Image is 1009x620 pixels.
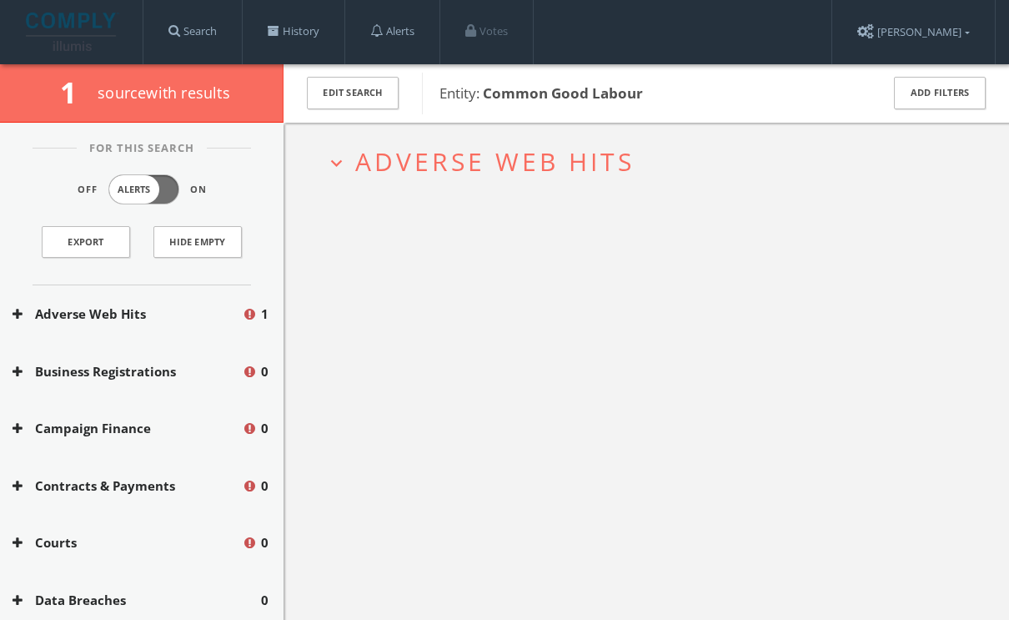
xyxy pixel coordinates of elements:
span: 0 [261,362,269,381]
button: Edit Search [307,77,399,109]
span: 1 [261,305,269,324]
button: Courts [13,533,242,552]
span: For This Search [77,140,207,157]
span: 0 [261,533,269,552]
button: expand_moreAdverse Web Hits [325,148,980,175]
button: Business Registrations [13,362,242,381]
b: Common Good Labour [483,83,643,103]
button: Add Filters [894,77,986,109]
img: illumis [26,13,119,51]
button: Data Breaches [13,591,261,610]
button: Campaign Finance [13,419,242,438]
i: expand_more [325,152,348,174]
button: Contracts & Payments [13,476,242,496]
span: On [190,183,207,197]
span: 0 [261,591,269,610]
span: 0 [261,476,269,496]
span: 1 [60,73,91,112]
button: Adverse Web Hits [13,305,242,324]
span: Off [78,183,98,197]
button: Hide Empty [153,226,242,258]
a: Export [42,226,130,258]
span: source with results [98,83,230,103]
span: 0 [261,419,269,438]
span: Entity: [439,83,643,103]
span: Adverse Web Hits [355,144,635,179]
